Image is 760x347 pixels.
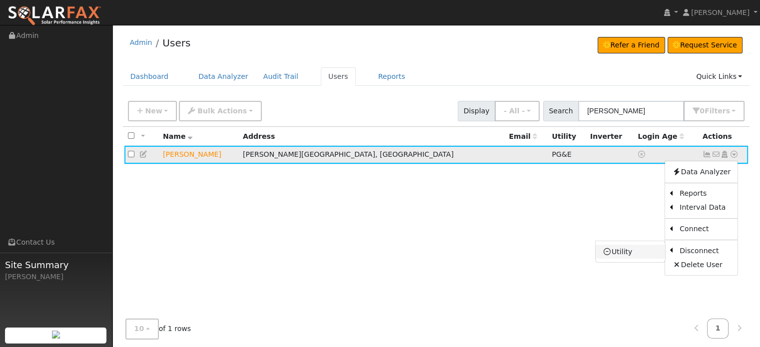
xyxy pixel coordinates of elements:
a: Data Analyzer [665,165,738,179]
span: Days since last login [638,132,684,140]
span: 10 [134,325,144,333]
img: SolarFax [7,5,101,26]
div: [PERSON_NAME] [5,272,107,282]
button: 10 [125,319,159,340]
a: Connect [673,222,738,236]
span: [PERSON_NAME] [691,8,750,16]
span: PG&E [552,150,571,158]
a: No login access [638,150,647,158]
a: Utility [596,245,665,259]
span: Display [458,101,495,121]
div: Address [243,131,502,142]
a: Request Service [668,37,743,54]
span: New [145,107,162,115]
input: Search [578,101,684,121]
a: Dashboard [123,67,176,86]
a: 1 [707,319,729,339]
span: s [726,107,730,115]
img: retrieve [52,331,60,339]
a: Reports [371,67,413,86]
span: Filter [705,107,730,115]
td: [PERSON_NAME][GEOGRAPHIC_DATA], [GEOGRAPHIC_DATA] [239,146,505,164]
button: 0Filters [684,101,745,121]
div: Actions [703,131,745,142]
a: Interval Data [673,201,738,215]
button: Bulk Actions [179,101,261,121]
a: Edit User [139,150,148,158]
button: - All - [495,101,540,121]
a: Show Graph [703,150,712,158]
i: No email address [712,151,721,158]
a: Disconnect [673,244,738,258]
a: Quick Links [689,67,750,86]
a: Delete User [665,258,738,272]
td: Lead [159,146,239,164]
div: Inverter [590,131,631,142]
span: Bulk Actions [197,107,247,115]
a: Other actions [730,149,739,160]
div: Utility [552,131,583,142]
a: Reports [673,187,738,201]
a: Admin [130,38,152,46]
span: of 1 rows [125,319,191,340]
span: Name [163,132,192,140]
a: Users [162,37,190,49]
a: Login As [720,150,729,158]
a: Refer a Friend [598,37,665,54]
button: New [128,101,177,121]
a: Users [321,67,356,86]
span: Email [509,132,537,140]
a: Data Analyzer [191,67,256,86]
span: Site Summary [5,258,107,272]
span: Search [543,101,579,121]
a: Audit Trail [256,67,306,86]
